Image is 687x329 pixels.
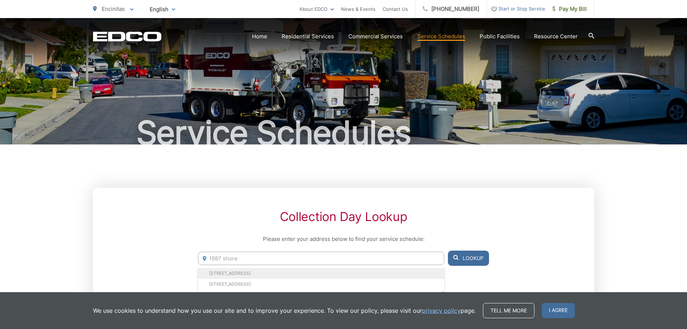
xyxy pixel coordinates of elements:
a: About EDCO [299,5,334,13]
a: Contact Us [383,5,408,13]
a: News & Events [341,5,375,13]
p: We use cookies to understand how you use our site and to improve your experience. To view our pol... [93,306,476,315]
li: [STREET_ADDRESS] [198,290,444,300]
a: privacy policy [422,306,461,315]
a: Service Schedules [417,32,465,41]
span: English [144,3,181,16]
a: Resource Center [534,32,578,41]
button: Lookup [448,251,489,266]
a: Tell me more [483,303,534,318]
li: [STREET_ADDRESS] [198,279,444,290]
li: [STREET_ADDRESS] [198,268,444,279]
span: I agree [542,303,575,318]
span: Pay My Bill [552,5,587,13]
h1: Service Schedules [93,115,594,151]
a: Home [252,32,267,41]
p: Please enter your address below to find your service schedule: [198,235,489,243]
a: Public Facilities [480,32,520,41]
a: EDCD logo. Return to the homepage. [93,31,162,42]
a: Residential Services [282,32,334,41]
span: Encinitas [102,5,125,12]
a: Commercial Services [348,32,403,41]
h2: Collection Day Lookup [198,209,489,224]
input: Enter Address [198,252,444,265]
